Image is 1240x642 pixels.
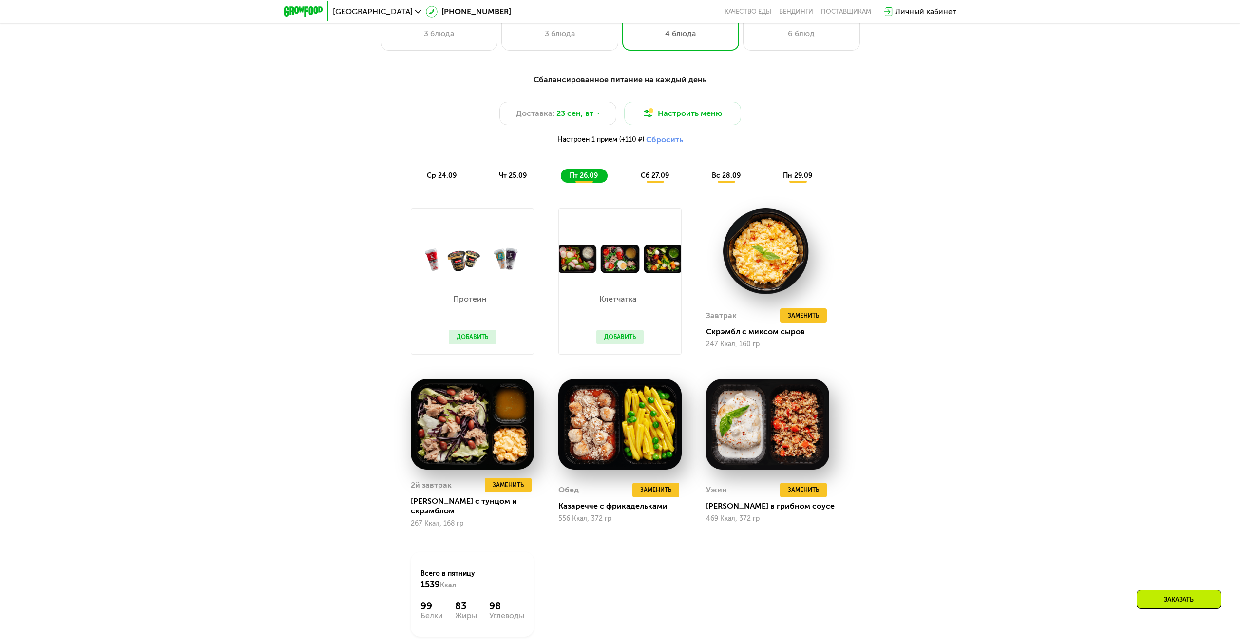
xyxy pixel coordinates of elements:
span: чт 25.09 [499,171,527,180]
div: 3 блюда [391,28,487,39]
span: ср 24.09 [427,171,457,180]
div: Казаречче с фрикадельками [558,501,689,511]
div: [PERSON_NAME] в грибном соусе [706,501,837,511]
span: пн 29.09 [783,171,812,180]
span: 23 сен, вт [556,108,593,119]
p: Клетчатка [596,295,639,303]
div: Ужин [706,483,727,497]
div: Сбалансированное питание на каждый день [332,74,909,86]
button: Заменить [780,483,827,497]
button: Заменить [780,308,827,323]
button: Настроить меню [624,102,741,125]
span: пт 26.09 [570,171,598,180]
span: 1539 [420,579,440,590]
div: 4 блюда [632,28,729,39]
span: Ккал [440,581,456,589]
span: Заменить [640,485,671,495]
div: 98 [489,600,524,612]
div: 2й завтрак [411,478,452,492]
button: Заменить [632,483,679,497]
div: Обед [558,483,579,497]
div: 99 [420,600,443,612]
span: [GEOGRAPHIC_DATA] [333,8,413,16]
div: Скрэмбл с миксом сыров [706,327,837,337]
div: 556 Ккал, 372 гр [558,515,682,523]
div: Жиры [455,612,477,620]
div: 247 Ккал, 160 гр [706,340,829,348]
span: Настроен 1 прием (+110 ₽) [557,136,644,143]
span: вс 28.09 [712,171,741,180]
div: Белки [420,612,443,620]
div: 3 блюда [512,28,608,39]
div: Заказать [1137,590,1221,609]
a: [PHONE_NUMBER] [426,6,511,18]
div: Завтрак [706,308,737,323]
div: 267 Ккал, 168 гр [411,520,534,528]
button: Добавить [596,330,644,344]
div: поставщикам [821,8,871,16]
div: 6 блюд [753,28,850,39]
span: Заменить [493,480,524,490]
div: 83 [455,600,477,612]
span: Заменить [788,311,819,321]
span: сб 27.09 [641,171,669,180]
div: Личный кабинет [895,6,956,18]
div: Углеводы [489,612,524,620]
div: Всего в пятницу [420,569,524,590]
button: Сбросить [646,135,683,145]
button: Добавить [449,330,496,344]
p: Протеин [449,295,491,303]
div: 469 Ккал, 372 гр [706,515,829,523]
a: Качество еды [725,8,771,16]
a: Вендинги [779,8,813,16]
span: Доставка: [516,108,554,119]
span: Заменить [788,485,819,495]
div: [PERSON_NAME] с тунцом и скрэмблом [411,496,542,516]
button: Заменить [485,478,532,492]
